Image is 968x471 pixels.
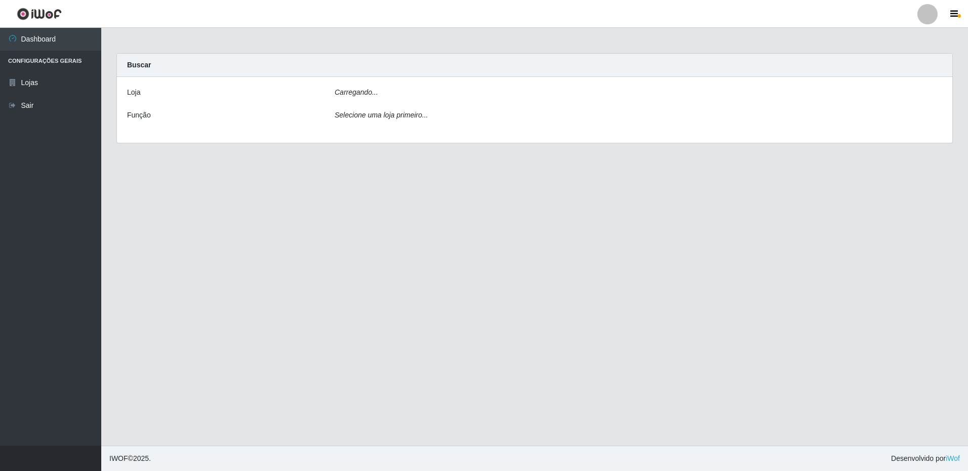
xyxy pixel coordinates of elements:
img: CoreUI Logo [17,8,62,20]
label: Loja [127,87,140,98]
i: Carregando... [335,88,378,96]
a: iWof [946,454,960,462]
span: © 2025 . [109,453,151,464]
i: Selecione uma loja primeiro... [335,111,428,119]
label: Função [127,110,151,121]
strong: Buscar [127,61,151,69]
span: Desenvolvido por [891,453,960,464]
span: IWOF [109,454,128,462]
